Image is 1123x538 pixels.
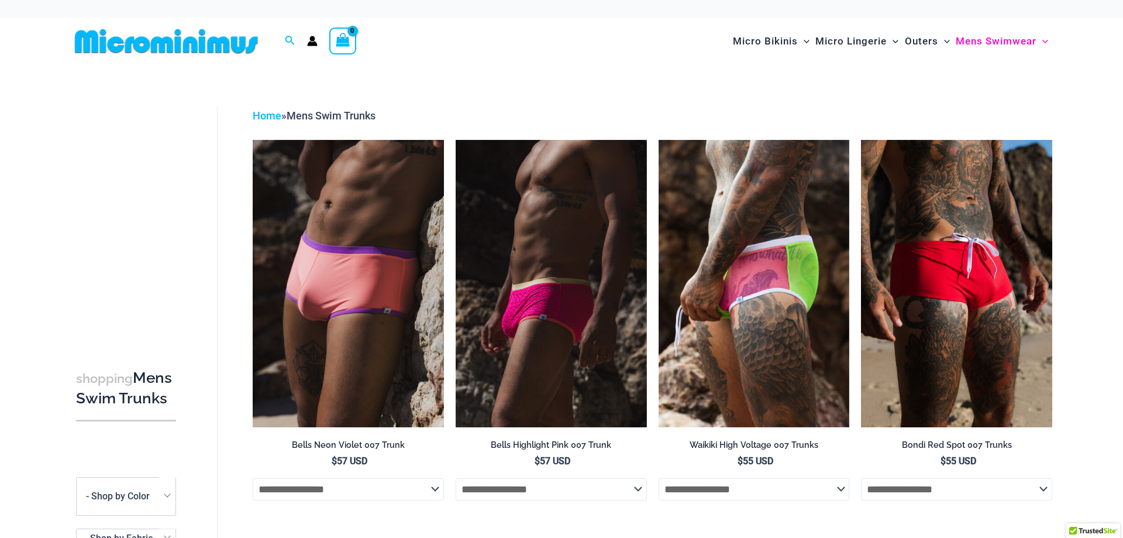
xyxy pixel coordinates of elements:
h2: Bells Neon Violet 007 Trunk [253,440,444,451]
span: Menu Toggle [798,26,809,56]
span: Outers [905,26,938,56]
img: Bells Neon Violet 007 Trunk 01 [253,140,444,427]
a: View Shopping Cart, empty [329,28,356,54]
span: Mens Swimwear [956,26,1036,56]
span: - Shop by Color [77,478,175,515]
span: Micro Bikinis [733,26,798,56]
bdi: 55 USD [941,455,976,467]
a: Waikiki High Voltage 007 Trunks [659,440,850,455]
span: $ [941,455,946,467]
span: » [253,109,376,122]
a: OutersMenu ToggleMenu Toggle [902,23,953,59]
bdi: 57 USD [332,455,367,467]
a: Bells Highlight Pink 007 Trunk [456,440,647,455]
a: Bells Neon Violet 007 Trunk 01Bells Neon Violet 007 Trunk 04Bells Neon Violet 007 Trunk 04 [253,140,444,427]
img: Waikiki High Voltage 007 Trunks 10 [659,140,850,427]
span: Menu Toggle [887,26,898,56]
h3: Mens Swim Trunks [76,368,176,409]
span: $ [535,455,540,467]
span: Menu Toggle [938,26,950,56]
a: Waikiki High Voltage 007 Trunks 10Waikiki High Voltage 007 Trunks 11Waikiki High Voltage 007 Trun... [659,140,850,427]
h2: Waikiki High Voltage 007 Trunks [659,440,850,451]
iframe: TrustedSite Certified [76,98,181,332]
h2: Bondi Red Spot 007 Trunks [861,440,1052,451]
h2: Bells Highlight Pink 007 Trunk [456,440,647,451]
a: Bondi Red Spot 007 Trunks 03Bondi Red Spot 007 Trunks 05Bondi Red Spot 007 Trunks 05 [861,140,1052,427]
a: Account icon link [307,36,318,46]
span: Mens Swim Trunks [287,109,376,122]
a: Bells Highlight Pink 007 Trunk 04Bells Highlight Pink 007 Trunk 05Bells Highlight Pink 007 Trunk 05 [456,140,647,427]
a: Micro BikinisMenu ToggleMenu Toggle [730,23,812,59]
a: Bells Neon Violet 007 Trunk [253,440,444,455]
span: - Shop by Color [76,477,176,516]
span: $ [738,455,743,467]
img: Bondi Red Spot 007 Trunks 03 [861,140,1052,427]
img: Bells Highlight Pink 007 Trunk 04 [456,140,647,427]
a: Mens SwimwearMenu ToggleMenu Toggle [953,23,1051,59]
a: Home [253,109,281,122]
a: Micro LingerieMenu ToggleMenu Toggle [812,23,901,59]
span: $ [332,455,337,467]
a: Search icon link [285,34,295,49]
a: Bondi Red Spot 007 Trunks [861,440,1052,455]
span: Menu Toggle [1036,26,1048,56]
bdi: 57 USD [535,455,570,467]
img: MM SHOP LOGO FLAT [70,28,263,54]
span: Micro Lingerie [815,26,887,56]
nav: Site Navigation [728,22,1053,61]
span: shopping [76,371,133,386]
span: - Shop by Color [86,491,150,502]
bdi: 55 USD [738,455,773,467]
